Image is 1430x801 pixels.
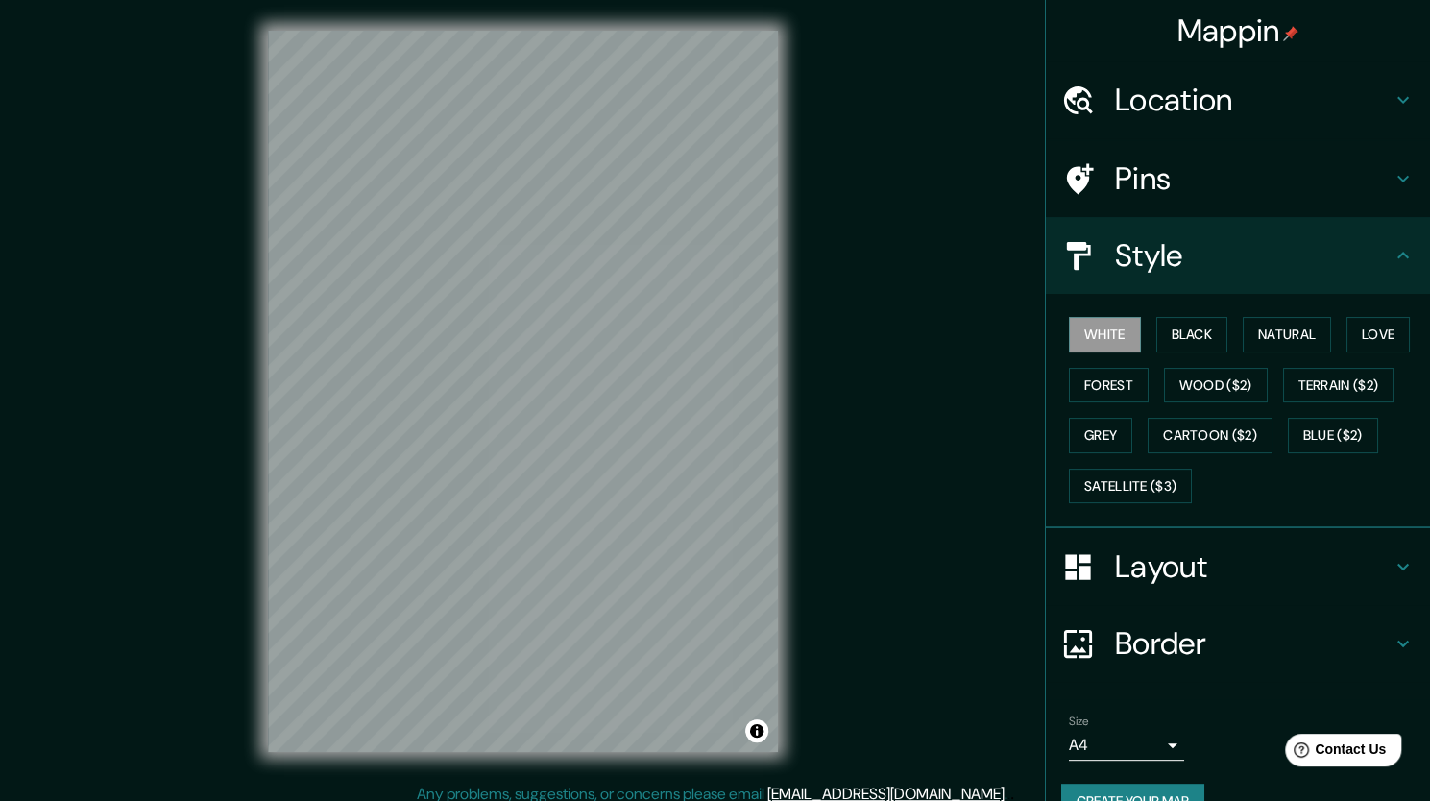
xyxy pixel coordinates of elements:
[1177,12,1299,50] h4: Mappin
[1069,714,1089,730] label: Size
[1115,81,1392,119] h4: Location
[1283,368,1394,403] button: Terrain ($2)
[1069,469,1192,504] button: Satellite ($3)
[1069,368,1149,403] button: Forest
[1046,528,1430,605] div: Layout
[1069,418,1132,453] button: Grey
[1069,730,1184,761] div: A4
[268,31,778,752] canvas: Map
[1115,236,1392,275] h4: Style
[745,719,768,742] button: Toggle attribution
[1046,605,1430,682] div: Border
[1115,624,1392,663] h4: Border
[1046,140,1430,217] div: Pins
[1115,547,1392,586] h4: Layout
[1259,726,1409,780] iframe: Help widget launcher
[1046,217,1430,294] div: Style
[1115,159,1392,198] h4: Pins
[1346,317,1410,352] button: Love
[1148,418,1272,453] button: Cartoon ($2)
[1283,26,1298,41] img: pin-icon.png
[1164,368,1268,403] button: Wood ($2)
[1288,418,1378,453] button: Blue ($2)
[1243,317,1331,352] button: Natural
[1069,317,1141,352] button: White
[1046,61,1430,138] div: Location
[1156,317,1228,352] button: Black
